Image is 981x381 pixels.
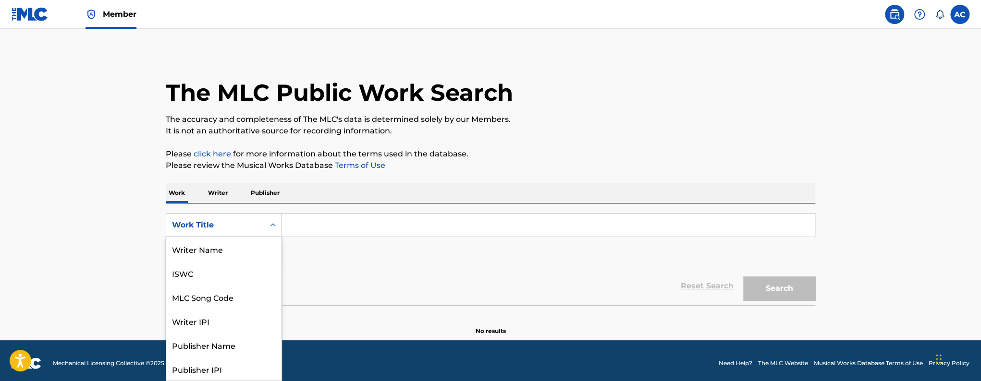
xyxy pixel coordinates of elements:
a: click here [194,149,231,158]
a: Need Help? [719,359,752,368]
div: MLC Song Code [166,285,282,309]
p: No results [476,315,506,335]
iframe: Chat Widget [933,335,981,381]
p: It is not an authoritative source for recording information. [166,125,815,137]
div: Writer Name [166,237,282,261]
img: help [914,9,925,20]
a: Public Search [885,5,904,24]
form: Search Form [166,213,815,305]
p: Work [166,183,188,203]
img: Top Rightsholder [86,9,97,20]
a: Terms of Use [333,161,385,170]
img: MLC Logo [12,7,49,21]
a: Privacy Policy [929,359,969,368]
p: Please review the Musical Works Database [166,160,815,171]
div: Work Title [172,219,258,231]
p: Writer [205,183,231,203]
a: Musical Works Database Terms of Use [814,359,923,368]
div: Notifications [935,10,944,19]
div: User Menu [950,5,969,24]
div: Publisher Name [166,333,282,357]
img: search [889,9,900,20]
p: Please for more information about the terms used in the database. [166,148,815,160]
a: The MLC Website [758,359,808,368]
span: Mechanical Licensing Collective © 2025 [53,359,164,368]
div: Drag [936,345,942,373]
p: Publisher [248,183,282,203]
div: Writer IPI [166,309,282,333]
span: Member [103,9,136,20]
h1: The MLC Public Work Search [166,78,513,107]
p: The accuracy and completeness of The MLC's data is determined solely by our Members. [166,114,815,125]
div: ISWC [166,261,282,285]
div: Help [910,5,929,24]
div: Publisher IPI [166,357,282,381]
